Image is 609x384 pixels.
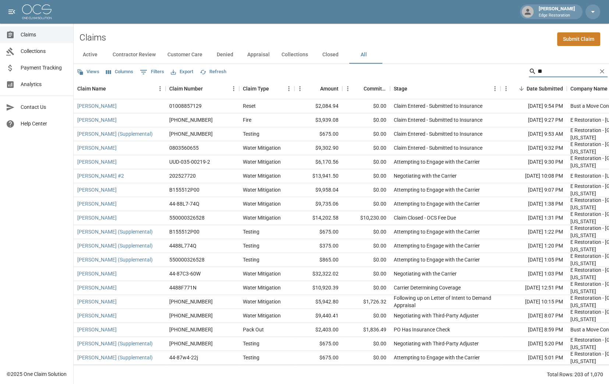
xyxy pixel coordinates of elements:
[22,4,52,19] img: ocs-logo-white-transparent.png
[162,46,208,64] button: Customer Care
[500,141,567,155] div: [DATE] 9:32 PM
[500,225,567,239] div: [DATE] 1:22 PM
[342,83,353,94] button: Menu
[74,78,166,99] div: Claim Name
[294,78,342,99] div: Amount
[294,267,342,281] div: $32,322.02
[500,295,567,309] div: [DATE] 10:15 PM
[77,256,153,263] a: [PERSON_NAME] (Supplemental)
[294,99,342,113] div: $2,084.94
[74,46,107,64] button: Active
[500,155,567,169] div: [DATE] 9:30 PM
[198,66,228,78] button: Refresh
[243,172,281,179] div: Water Mitigation
[500,169,567,183] div: [DATE] 10:08 PM
[169,158,210,166] div: UUD-035-00219-2
[500,337,567,351] div: [DATE] 5:20 PM
[276,46,314,64] button: Collections
[243,186,281,193] div: Water Mitigation
[107,46,162,64] button: Contractor Review
[342,225,390,239] div: $0.00
[74,46,609,64] div: dynamic tabs
[342,239,390,253] div: $0.00
[77,102,117,110] a: [PERSON_NAME]
[500,78,567,99] div: Date Submitted
[77,340,153,347] a: [PERSON_NAME] (Supplemental)
[294,83,305,94] button: Menu
[169,78,203,99] div: Claim Number
[77,270,117,277] a: [PERSON_NAME]
[536,5,578,18] div: [PERSON_NAME]
[342,351,390,365] div: $0.00
[516,83,527,94] button: Sort
[77,298,117,305] a: [PERSON_NAME]
[342,281,390,295] div: $0.00
[243,340,259,347] div: Testing
[539,13,575,19] p: Edge Restoration
[500,113,567,127] div: [DATE] 9:27 PM
[394,242,480,249] div: Attempting to Engage with the Carrier
[394,130,482,138] div: Claim Entered - Submitted to Insurance
[294,351,342,365] div: $675.00
[394,172,457,179] div: Negotiating with the Carrier
[394,256,480,263] div: Attempting to Engage with the Carrier
[342,99,390,113] div: $0.00
[7,370,67,378] div: © 2025 One Claim Solution
[21,64,67,72] span: Payment Tracking
[169,228,199,235] div: B155512P00
[169,312,213,319] div: 300-0463490-2025
[243,242,259,249] div: Testing
[77,312,117,319] a: [PERSON_NAME]
[243,326,264,333] div: Pack Out
[283,83,294,94] button: Menu
[394,312,479,319] div: Negotiating with Third-Party Adjuster
[570,78,608,99] div: Company Name
[294,253,342,267] div: $865.00
[320,78,339,99] div: Amount
[500,183,567,197] div: [DATE] 9:07 PM
[342,323,390,337] div: $1,836.49
[342,78,390,99] div: Committed Amount
[169,102,202,110] div: 01008857129
[203,83,213,94] button: Sort
[169,200,199,207] div: 44-88L7-74Q
[243,200,281,207] div: Water Mitigation
[269,83,279,94] button: Sort
[77,354,153,361] a: [PERSON_NAME] (Supplemental)
[4,4,19,19] button: open drawer
[169,298,213,305] div: 01-009-118347
[77,284,117,291] a: [PERSON_NAME]
[243,298,281,305] div: Water Mitigation
[169,144,199,152] div: 0803560655
[243,354,259,361] div: Testing
[169,340,213,347] div: 300-0463490-2025
[342,183,390,197] div: $0.00
[169,130,213,138] div: 01-009-118347
[500,99,567,113] div: [DATE] 9:54 PM
[169,326,213,333] div: 01-009-118347
[169,256,205,263] div: 550000326528
[21,47,67,55] span: Collections
[77,214,117,221] a: [PERSON_NAME]
[527,78,563,99] div: Date Submitted
[353,83,364,94] button: Sort
[243,256,259,263] div: Testing
[294,155,342,169] div: $6,170.56
[77,130,153,138] a: [PERSON_NAME] (Supplemental)
[106,83,116,94] button: Sort
[79,32,106,43] h2: Claims
[294,141,342,155] div: $9,302.90
[342,211,390,225] div: $10,230.00
[394,200,480,207] div: Attempting to Engage with the Carrier
[169,186,199,193] div: B155512P00
[557,32,600,46] a: Submit Claim
[77,172,124,179] a: [PERSON_NAME] #2
[77,158,117,166] a: [PERSON_NAME]
[104,66,135,78] button: Select columns
[394,214,456,221] div: Claim Closed - OCS Fee Due
[342,169,390,183] div: $0.00
[169,214,205,221] div: 550000326528
[500,281,567,295] div: [DATE] 12:51 PM
[243,130,259,138] div: Testing
[342,197,390,211] div: $0.00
